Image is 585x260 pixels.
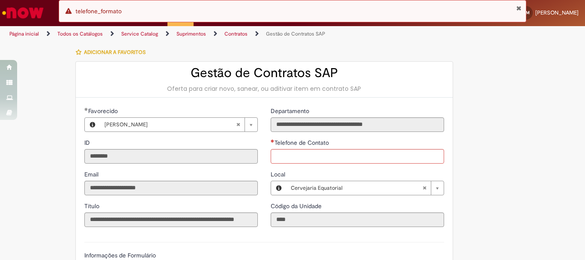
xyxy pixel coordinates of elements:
[104,118,236,131] span: [PERSON_NAME]
[84,202,101,210] label: Somente leitura - Título
[271,181,287,195] button: Local, Visualizar este registro Cervejaria Equatorial
[275,139,331,146] span: Telefone de Contato
[271,107,311,115] label: Somente leitura - Departamento
[1,4,45,21] img: ServiceNow
[75,7,122,15] span: telefone_formato
[271,149,444,164] input: Telefone de Contato
[291,181,422,195] span: Cervejaria Equatorial
[6,26,384,42] ul: Trilhas de página
[84,212,258,227] input: Título
[84,108,88,111] span: Obrigatório Preenchido
[232,118,245,131] abbr: Limpar campo Favorecido
[266,30,325,37] a: Gestão de Contratos SAP
[535,9,579,16] span: [PERSON_NAME]
[84,251,156,259] label: Informações de Formulário
[418,181,431,195] abbr: Limpar campo Local
[88,107,119,115] span: Necessários - Favorecido
[84,138,92,147] label: Somente leitura - ID
[84,149,258,164] input: ID
[121,30,158,37] a: Service Catalog
[176,30,206,37] a: Suprimentos
[75,43,150,61] button: Adicionar a Favoritos
[516,5,522,12] button: Fechar Notificação
[271,202,323,210] label: Somente leitura - Código da Unidade
[84,66,444,80] h2: Gestão de Contratos SAP
[84,181,258,195] input: Email
[287,181,444,195] a: Cervejaria EquatorialLimpar campo Local
[85,118,100,131] button: Favorecido, Visualizar este registro Marcos Winicius Gomes Marques
[84,170,100,178] span: Somente leitura - Email
[57,30,103,37] a: Todos os Catálogos
[224,30,248,37] a: Contratos
[100,118,257,131] a: [PERSON_NAME]Limpar campo Favorecido
[271,212,444,227] input: Código da Unidade
[9,30,39,37] a: Página inicial
[271,170,287,178] span: Local
[271,117,444,132] input: Departamento
[84,170,100,179] label: Somente leitura - Email
[84,49,146,56] span: Adicionar a Favoritos
[84,84,444,93] div: Oferta para criar novo, sanear, ou aditivar item em contrato SAP
[84,139,92,146] span: Somente leitura - ID
[271,139,275,143] span: Necessários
